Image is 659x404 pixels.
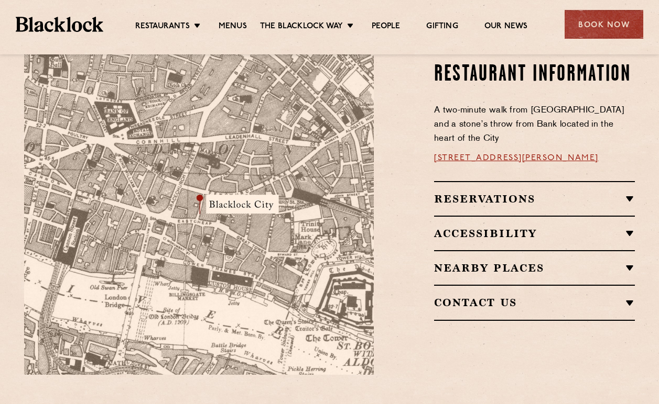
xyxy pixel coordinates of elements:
[135,21,190,33] a: Restaurants
[434,296,635,309] h2: Contact Us
[434,154,599,162] a: [STREET_ADDRESS][PERSON_NAME]
[426,21,458,33] a: Gifting
[434,104,635,146] p: A two-minute walk from [GEOGRAPHIC_DATA] and a stone’s throw from Bank located in the heart of th...
[16,17,103,31] img: BL_Textured_Logo-footer-cropped.svg
[372,21,400,33] a: People
[219,21,247,33] a: Menus
[434,193,635,205] h2: Reservations
[484,21,528,33] a: Our News
[260,21,343,33] a: The Blacklock Way
[434,62,635,88] h2: Restaurant Information
[565,10,643,39] div: Book Now
[434,227,635,240] h2: Accessibility
[434,262,635,274] h2: Nearby Places
[240,277,387,375] img: svg%3E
